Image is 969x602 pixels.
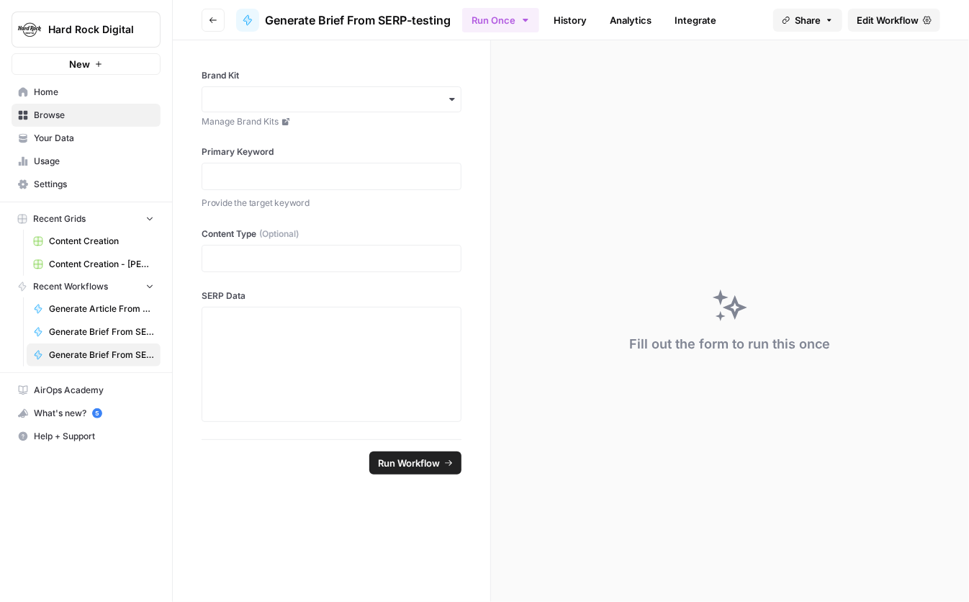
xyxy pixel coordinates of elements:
[202,228,461,241] label: Content Type
[12,276,161,297] button: Recent Workflows
[27,297,161,320] a: Generate Article From Outline
[12,379,161,402] a: AirOps Academy
[12,425,161,448] button: Help + Support
[378,456,440,470] span: Run Workflow
[34,430,154,443] span: Help + Support
[34,86,154,99] span: Home
[545,9,595,32] a: History
[848,9,940,32] a: Edit Workflow
[259,228,299,241] span: (Optional)
[49,235,154,248] span: Content Creation
[857,13,919,27] span: Edit Workflow
[666,9,725,32] a: Integrate
[27,320,161,343] a: Generate Brief From SERP
[12,403,160,424] div: What's new?
[202,145,461,158] label: Primary Keyword
[773,9,842,32] button: Share
[34,384,154,397] span: AirOps Academy
[33,212,86,225] span: Recent Grids
[12,127,161,150] a: Your Data
[12,81,161,104] a: Home
[49,302,154,315] span: Generate Article From Outline
[630,334,831,354] div: Fill out the form to run this once
[34,132,154,145] span: Your Data
[27,230,161,253] a: Content Creation
[49,325,154,338] span: Generate Brief From SERP
[17,17,42,42] img: Hard Rock Digital Logo
[795,13,821,27] span: Share
[69,57,90,71] span: New
[12,208,161,230] button: Recent Grids
[12,53,161,75] button: New
[33,280,108,293] span: Recent Workflows
[202,289,461,302] label: SERP Data
[369,451,461,475] button: Run Workflow
[34,109,154,122] span: Browse
[92,408,102,418] a: 5
[34,178,154,191] span: Settings
[601,9,660,32] a: Analytics
[49,258,154,271] span: Content Creation - [PERSON_NAME]
[27,343,161,367] a: Generate Brief From SERP-testing
[12,150,161,173] a: Usage
[202,196,461,210] p: Provide the target keyword
[12,173,161,196] a: Settings
[95,410,99,417] text: 5
[236,9,451,32] a: Generate Brief From SERP-testing
[34,155,154,168] span: Usage
[202,69,461,82] label: Brand Kit
[12,402,161,425] button: What's new? 5
[48,22,135,37] span: Hard Rock Digital
[12,104,161,127] a: Browse
[27,253,161,276] a: Content Creation - [PERSON_NAME]
[12,12,161,48] button: Workspace: Hard Rock Digital
[49,349,154,361] span: Generate Brief From SERP-testing
[202,115,461,128] a: Manage Brand Kits
[462,8,539,32] button: Run Once
[265,12,451,29] span: Generate Brief From SERP-testing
